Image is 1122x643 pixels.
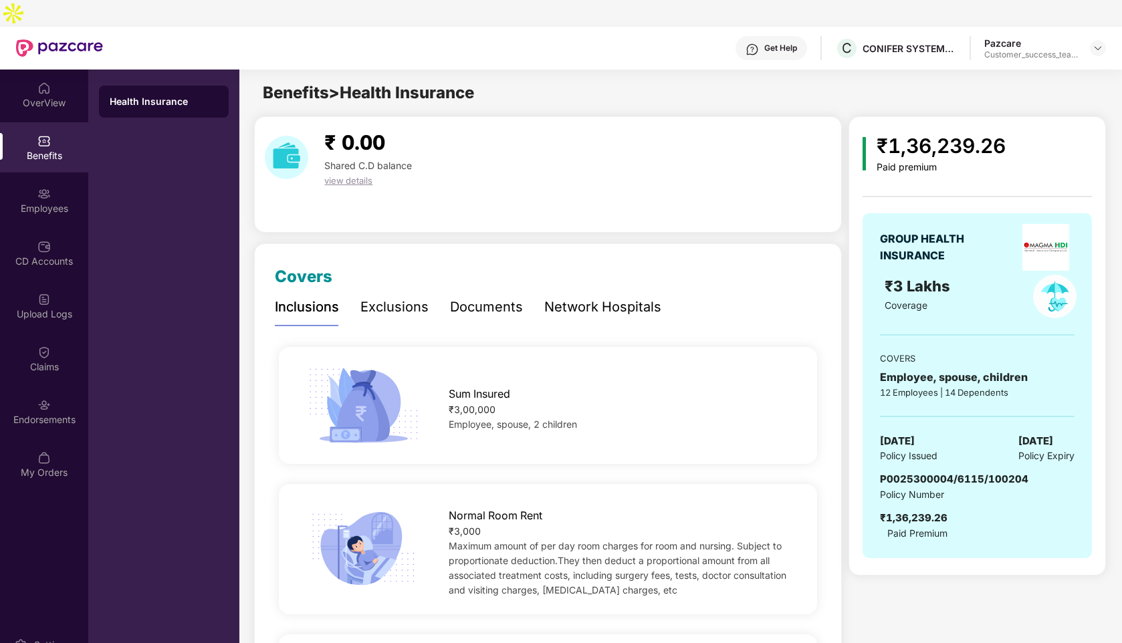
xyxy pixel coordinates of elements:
[37,293,51,306] img: svg+xml;base64,PHN2ZyBpZD0iVXBsb2FkX0xvZ3MiIGRhdGEtbmFtZT0iVXBsb2FkIExvZ3MiIHhtbG5zPSJodHRwOi8vd3...
[764,43,797,53] div: Get Help
[360,297,429,317] div: Exclusions
[324,160,412,171] span: Shared C.D balance
[37,398,51,412] img: svg+xml;base64,PHN2ZyBpZD0iRW5kb3JzZW1lbnRzIiB4bWxucz0iaHR0cDovL3d3dy53My5vcmcvMjAwMC9zdmciIHdpZH...
[324,130,385,154] span: ₹ 0.00
[880,433,915,449] span: [DATE]
[449,418,577,430] span: Employee, spouse, 2 children
[37,82,51,95] img: svg+xml;base64,PHN2ZyBpZD0iSG9tZSIgeG1sbnM9Imh0dHA6Ly93d3cudzMub3JnLzIwMDAvc3ZnIiB3aWR0aD0iMjAiIG...
[275,297,339,317] div: Inclusions
[842,40,852,56] span: C
[863,42,956,55] div: CONIFER SYSTEMS INDIA PRIVATE LIMITED
[37,240,51,253] img: svg+xml;base64,PHN2ZyBpZD0iQ0RfQWNjb3VudHMiIGRhdGEtbmFtZT0iQ0QgQWNjb3VudHMiIHhtbG5zPSJodHRwOi8vd3...
[984,49,1078,60] div: Customer_success_team_lead
[449,402,793,417] div: ₹3,00,000
[1033,275,1077,318] img: policyIcon
[880,448,937,463] span: Policy Issued
[880,386,1074,399] div: 12 Employees | 14 Dependents
[263,83,474,102] span: Benefits > Health Insurance
[37,134,51,148] img: svg+xml;base64,PHN2ZyBpZD0iQmVuZWZpdHMiIHhtbG5zPSJodHRwOi8vd3d3LnczLm9yZy8yMDAwL3N2ZyIgd2lkdGg9Ij...
[1093,43,1103,53] img: svg+xml;base64,PHN2ZyBpZD0iRHJvcGRvd24tMzJ4MzIiIHhtbG5zPSJodHRwOi8vd3d3LnczLm9yZy8yMDAwL3N2ZyIgd2...
[304,507,423,591] img: icon
[746,43,759,56] img: svg+xml;base64,PHN2ZyBpZD0iSGVscC0zMngzMiIgeG1sbnM9Imh0dHA6Ly93d3cudzMub3JnLzIwMDAvc3ZnIiB3aWR0aD...
[877,130,1006,162] div: ₹1,36,239.26
[880,510,947,526] div: ₹1,36,239.26
[275,267,332,286] span: Covers
[1022,224,1069,271] img: insurerLogo
[887,526,947,541] span: Paid Premium
[880,369,1074,386] div: Employee, spouse, children
[110,95,218,108] div: Health Insurance
[885,299,927,311] span: Coverage
[1018,433,1053,449] span: [DATE]
[449,524,793,539] div: ₹3,000
[449,507,542,524] span: Normal Room Rent
[880,473,1028,485] span: P0025300004/6115/100204
[37,346,51,359] img: svg+xml;base64,PHN2ZyBpZD0iQ2xhaW0iIHhtbG5zPSJodHRwOi8vd3d3LnczLm9yZy8yMDAwL3N2ZyIgd2lkdGg9IjIwIi...
[324,175,372,186] span: view details
[449,540,786,596] span: Maximum amount of per day room charges for room and nursing. Subject to proportionate deduction.T...
[16,39,103,57] img: New Pazcare Logo
[37,451,51,465] img: svg+xml;base64,PHN2ZyBpZD0iTXlfT3JkZXJzIiBkYXRhLW5hbWU9Ik15IE9yZGVycyIgeG1sbnM9Imh0dHA6Ly93d3cudz...
[863,137,866,170] img: icon
[880,231,997,264] div: GROUP HEALTH INSURANCE
[984,37,1078,49] div: Pazcare
[449,386,510,402] span: Sum Insured
[544,297,661,317] div: Network Hospitals
[1018,448,1075,463] span: Policy Expiry
[304,364,423,447] img: icon
[885,277,954,295] span: ₹3 Lakhs
[265,136,308,179] img: download
[880,352,1074,365] div: COVERS
[880,489,944,500] span: Policy Number
[37,187,51,201] img: svg+xml;base64,PHN2ZyBpZD0iRW1wbG95ZWVzIiB4bWxucz0iaHR0cDovL3d3dy53My5vcmcvMjAwMC9zdmciIHdpZHRoPS...
[877,162,1006,173] div: Paid premium
[450,297,523,317] div: Documents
